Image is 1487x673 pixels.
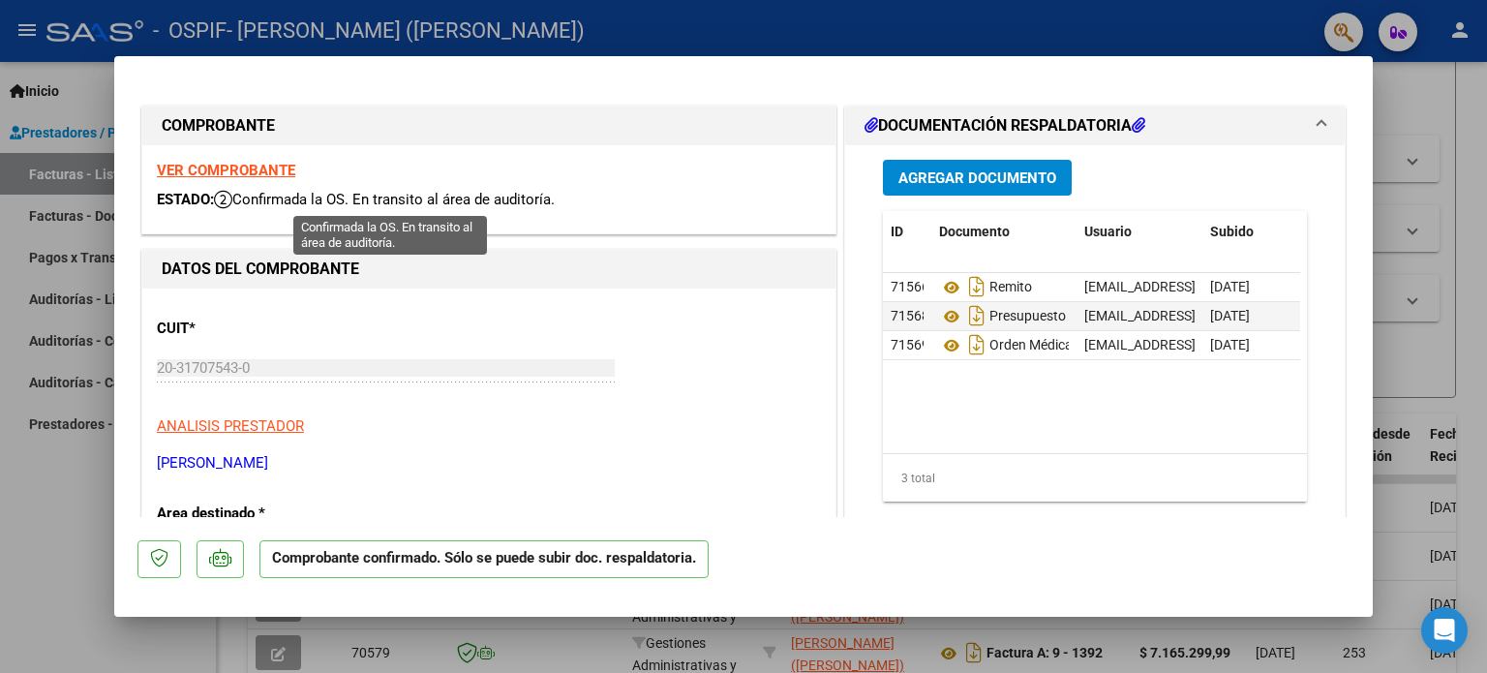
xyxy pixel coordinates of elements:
strong: COMPROBANTE [162,116,275,135]
p: CUIT [157,318,356,340]
span: 71569 [891,337,929,352]
span: ANALISIS PRESTADOR [157,417,304,435]
span: Confirmada la OS. En transito al área de auditoría. [214,191,555,208]
span: Remito [939,280,1032,295]
strong: DATOS DEL COMPROBANTE [162,260,359,278]
h1: DOCUMENTACIÓN RESPALDATORIA [865,114,1145,138]
button: Agregar Documento [883,160,1072,196]
span: ESTADO: [157,191,214,208]
datatable-header-cell: Subido [1202,211,1299,253]
div: DOCUMENTACIÓN RESPALDATORIA [845,145,1345,547]
span: [EMAIL_ADDRESS][DOMAIN_NAME] - [PERSON_NAME] [1084,337,1412,352]
span: 71566 [891,279,929,294]
i: Descargar documento [964,271,989,302]
span: Orden Médica [939,338,1073,353]
span: [DATE] [1210,337,1250,352]
span: Usuario [1084,224,1132,239]
span: Presupuesto Autorizado [939,309,1136,324]
span: 71568 [891,308,929,323]
mat-expansion-panel-header: DOCUMENTACIÓN RESPALDATORIA [845,107,1345,145]
a: VER COMPROBANTE [157,162,295,179]
p: Area destinado * [157,503,356,525]
span: ID [891,224,903,239]
span: [EMAIL_ADDRESS][DOMAIN_NAME] - [PERSON_NAME] [1084,279,1412,294]
div: 3 total [883,454,1307,503]
p: [PERSON_NAME] [157,452,821,474]
span: Agregar Documento [898,169,1056,187]
span: [DATE] [1210,308,1250,323]
i: Descargar documento [964,329,989,360]
datatable-header-cell: Acción [1299,211,1396,253]
span: Subido [1210,224,1254,239]
datatable-header-cell: Documento [931,211,1077,253]
span: [DATE] [1210,279,1250,294]
i: Descargar documento [964,300,989,331]
p: Comprobante confirmado. Sólo se puede subir doc. respaldatoria. [259,540,709,578]
span: Documento [939,224,1010,239]
span: [EMAIL_ADDRESS][DOMAIN_NAME] - [PERSON_NAME] [1084,308,1412,323]
datatable-header-cell: Usuario [1077,211,1202,253]
datatable-header-cell: ID [883,211,931,253]
div: Open Intercom Messenger [1421,607,1468,654]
